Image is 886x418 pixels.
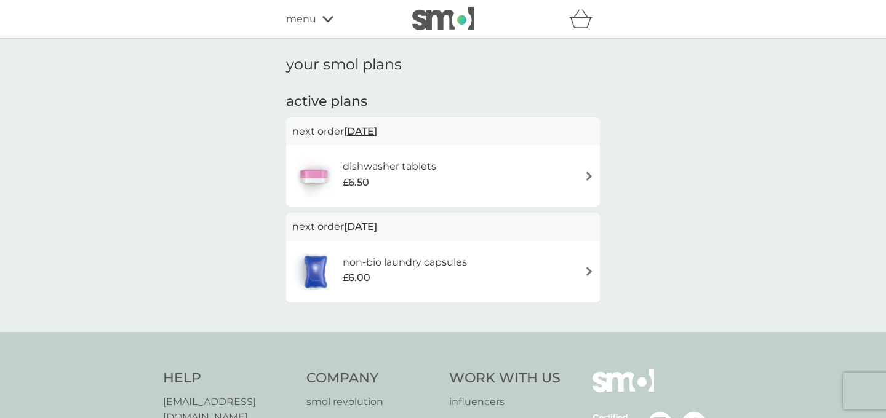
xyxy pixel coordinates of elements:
[449,369,561,388] h4: Work With Us
[343,175,369,191] span: £6.50
[306,369,437,388] h4: Company
[344,119,377,143] span: [DATE]
[163,369,294,388] h4: Help
[412,7,474,30] img: smol
[593,369,654,411] img: smol
[286,56,600,74] h1: your smol plans
[585,172,594,181] img: arrow right
[569,7,600,31] div: basket
[286,11,316,27] span: menu
[343,254,467,270] h6: non-bio laundry capsules
[344,215,377,239] span: [DATE]
[292,219,594,235] p: next order
[292,154,335,197] img: dishwasher tablets
[585,267,594,276] img: arrow right
[449,394,561,410] a: influencers
[343,270,370,286] span: £6.00
[306,394,437,410] a: smol revolution
[286,92,600,111] h2: active plans
[292,250,339,293] img: non-bio laundry capsules
[292,124,594,140] p: next order
[343,159,436,175] h6: dishwasher tablets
